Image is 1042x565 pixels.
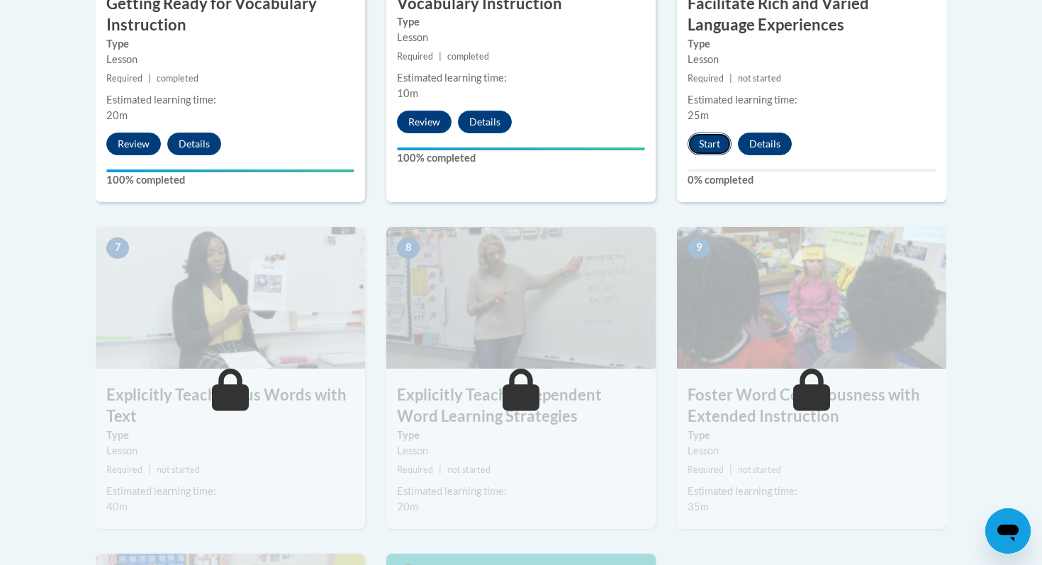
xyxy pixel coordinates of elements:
div: Lesson [688,52,936,67]
div: Estimated learning time: [688,92,936,108]
h3: Explicitly Teach Focus Words with Text [96,384,365,428]
span: 25m [688,109,709,121]
span: completed [447,51,489,62]
label: Type [397,427,645,443]
div: Lesson [688,443,936,459]
span: | [439,51,442,62]
span: Required [106,464,142,475]
div: Lesson [106,443,354,459]
label: 0% completed [688,172,936,188]
span: | [729,464,732,475]
span: Required [688,464,724,475]
img: Course Image [386,227,656,369]
div: Estimated learning time: [688,483,936,499]
button: Details [738,133,792,155]
div: Your progress [106,169,354,172]
label: 100% completed [397,150,645,166]
h3: Explicitly Teach Independent Word Learning Strategies [386,384,656,428]
label: Type [106,427,354,443]
span: Required [688,73,724,84]
img: Course Image [677,227,946,369]
div: Estimated learning time: [106,92,354,108]
span: | [148,73,151,84]
button: Review [397,111,452,133]
div: Estimated learning time: [397,483,645,499]
label: 100% completed [106,172,354,188]
h3: Foster Word Consciousness with Extended Instruction [677,384,946,428]
span: 7 [106,237,129,259]
span: 40m [106,500,128,513]
label: Type [106,36,354,52]
img: Course Image [96,227,365,369]
span: not started [157,464,200,475]
span: | [148,464,151,475]
span: Required [397,51,433,62]
span: 10m [397,87,418,99]
span: not started [738,464,781,475]
label: Type [688,36,936,52]
span: not started [447,464,491,475]
label: Type [688,427,936,443]
span: 20m [106,109,128,121]
div: Lesson [397,443,645,459]
span: 35m [688,500,709,513]
div: Estimated learning time: [397,70,645,86]
span: | [439,464,442,475]
button: Start [688,133,732,155]
span: completed [157,73,198,84]
label: Type [397,14,645,30]
div: Lesson [397,30,645,45]
span: 9 [688,237,710,259]
span: 8 [397,237,420,259]
span: 20m [397,500,418,513]
span: Required [397,464,433,475]
button: Review [106,133,161,155]
div: Lesson [106,52,354,67]
span: Required [106,73,142,84]
div: Your progress [397,147,645,150]
span: not started [738,73,781,84]
button: Details [458,111,512,133]
div: Estimated learning time: [106,483,354,499]
iframe: Button to launch messaging window [985,508,1031,554]
button: Details [167,133,221,155]
span: | [729,73,732,84]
